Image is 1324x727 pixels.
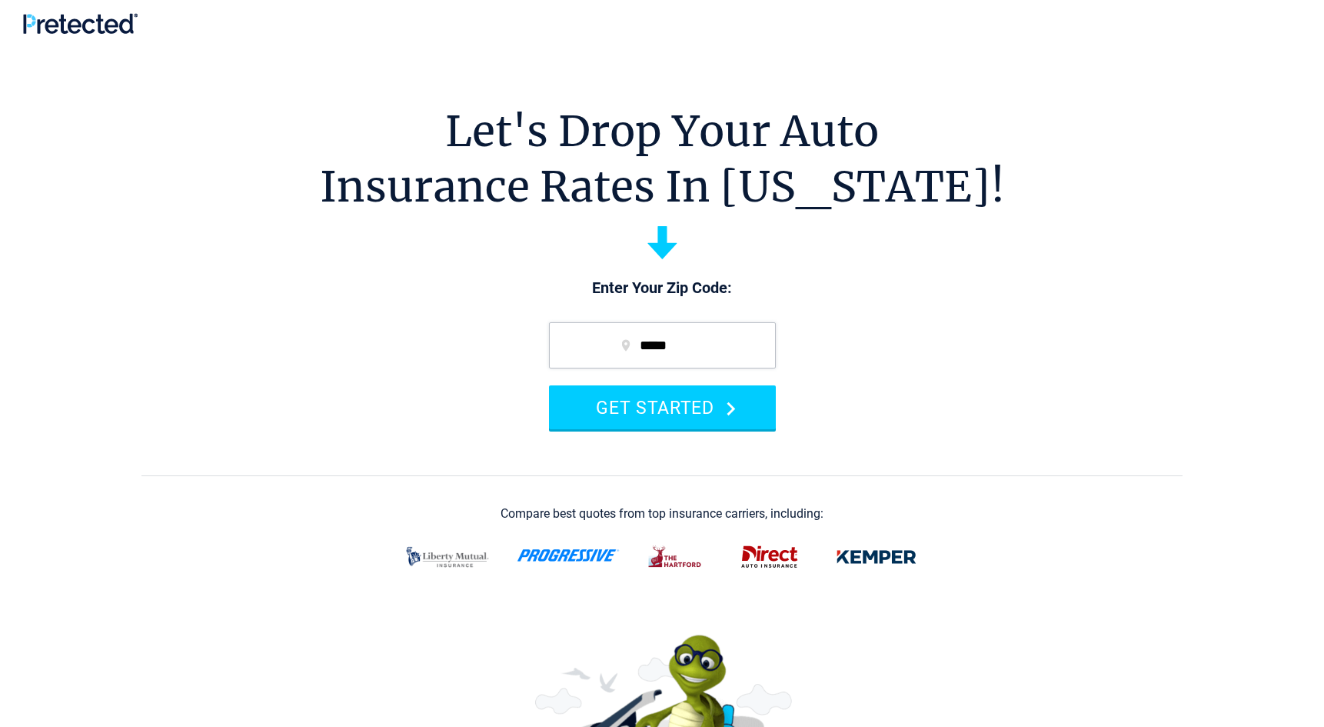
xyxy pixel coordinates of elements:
[826,537,927,577] img: kemper
[549,385,776,429] button: GET STARTED
[501,507,823,521] div: Compare best quotes from top insurance carriers, including:
[517,549,620,562] img: progressive
[23,13,138,34] img: Pretected Logo
[732,537,807,577] img: direct
[549,322,776,369] input: zip code
[534,278,791,299] p: Enter Your Zip Code:
[320,104,1005,215] h1: Let's Drop Your Auto Insurance Rates In [US_STATE]!
[397,537,498,577] img: liberty
[638,537,714,577] img: thehartford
